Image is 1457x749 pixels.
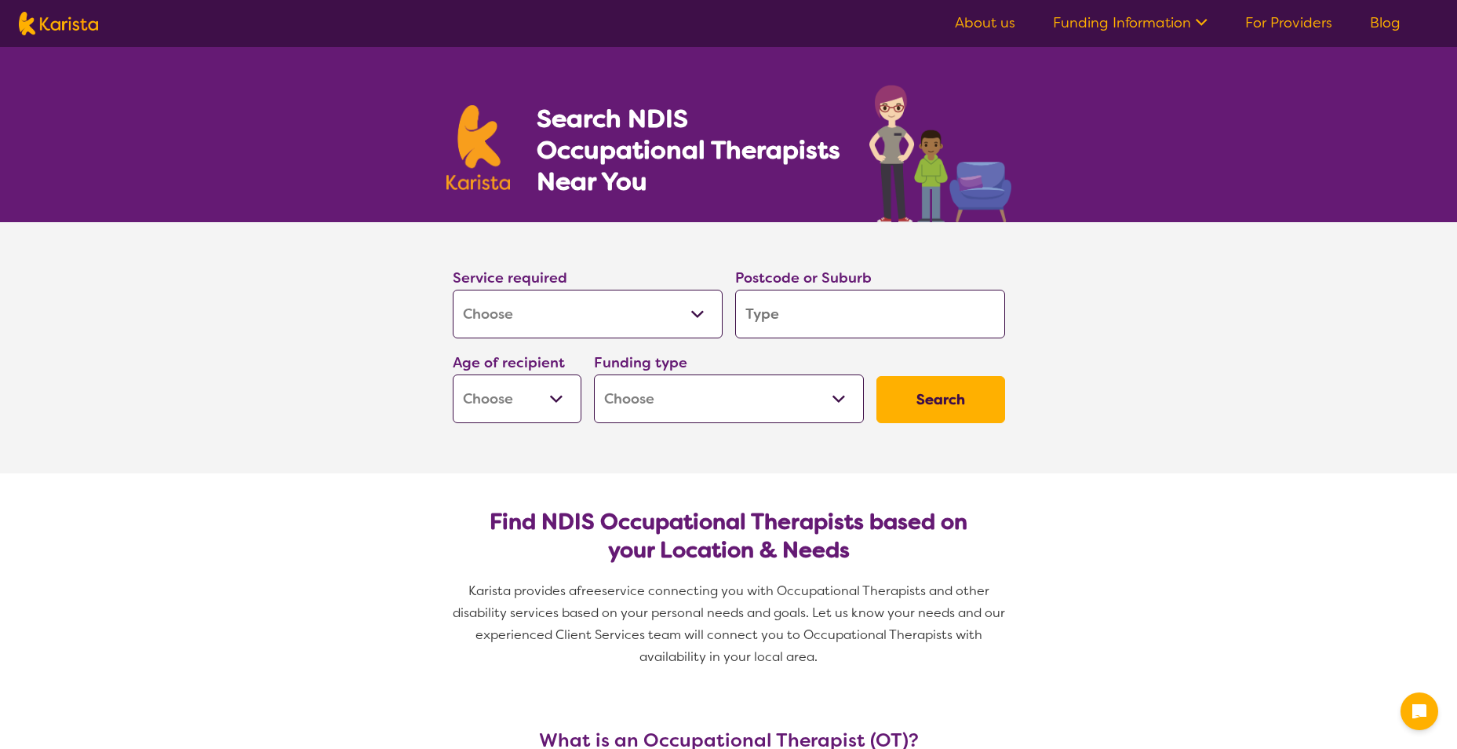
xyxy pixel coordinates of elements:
label: Postcode or Suburb [735,269,872,287]
img: Karista logo [446,105,511,190]
button: Search [876,376,1005,423]
h2: Find NDIS Occupational Therapists based on your Location & Needs [465,508,993,564]
a: Funding Information [1053,13,1207,32]
span: Karista provides a [468,583,577,599]
img: occupational-therapy [869,85,1011,222]
a: For Providers [1245,13,1332,32]
a: Blog [1370,13,1401,32]
label: Funding type [594,353,687,372]
img: Karista logo [19,12,98,35]
h1: Search NDIS Occupational Therapists Near You [537,103,842,197]
a: About us [955,13,1015,32]
label: Service required [453,269,567,287]
span: service connecting you with Occupational Therapists and other disability services based on your p... [453,583,1008,665]
span: free [577,583,602,599]
input: Type [735,290,1005,338]
label: Age of recipient [453,353,565,372]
